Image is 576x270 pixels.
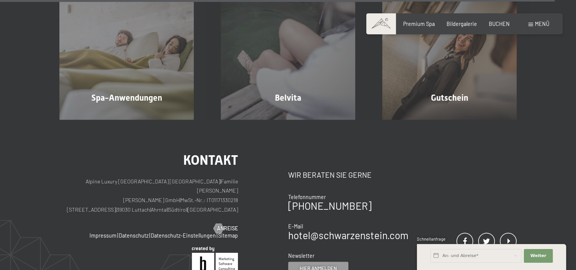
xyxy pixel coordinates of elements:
[220,178,221,185] span: |
[183,152,238,168] span: Kontakt
[530,253,546,259] span: Weiter
[275,93,301,103] span: Belvita
[151,232,216,239] a: Datenschutz-Einstellungen
[489,21,510,27] a: BUCHEN
[535,21,549,27] span: Menü
[150,206,151,213] span: |
[117,232,118,239] span: |
[288,229,408,241] a: hotel@schwarzenstein.com
[149,232,150,239] span: |
[288,252,314,259] span: Newsletter
[217,225,238,232] span: Anreise
[288,200,372,212] a: [PHONE_NUMBER]
[187,206,188,213] span: |
[417,236,445,241] span: Schnellanfrage
[59,177,238,215] p: Alpine Luxury [GEOGRAPHIC_DATA] [GEOGRAPHIC_DATA] Familie [PERSON_NAME] [PERSON_NAME] GmbH MwSt.-...
[89,232,116,239] a: Impressum
[91,93,162,103] span: Spa-Anwendungen
[218,232,238,239] a: Sitemap
[288,194,326,200] span: Telefonnummer
[447,21,477,27] a: Bildergalerie
[288,170,372,179] span: Wir beraten Sie gerne
[119,232,148,239] a: Datenschutz
[288,223,303,230] span: E-Mail
[524,249,553,263] button: Weiter
[180,197,180,203] span: |
[214,225,238,232] a: Anreise
[116,206,116,213] span: |
[403,21,435,27] a: Premium Spa
[431,93,468,103] span: Gutschein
